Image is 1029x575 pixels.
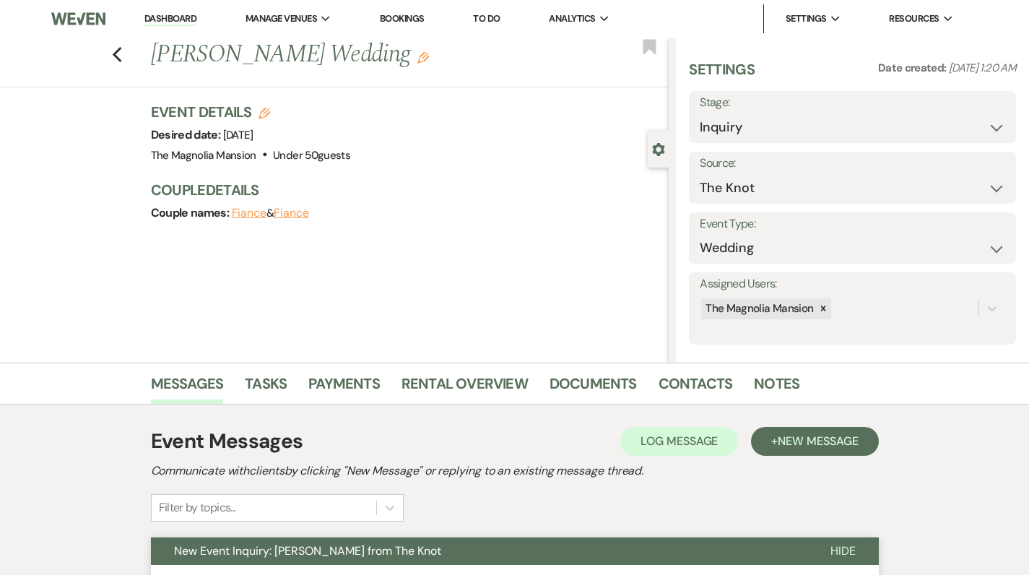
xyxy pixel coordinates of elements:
button: Log Message [620,427,738,456]
a: Dashboard [144,12,196,26]
button: Close lead details [652,142,665,155]
label: Event Type: [700,214,1005,235]
img: Weven Logo [51,4,105,34]
span: Hide [830,543,856,558]
a: Payments [308,372,380,404]
span: [DATE] [223,128,253,142]
div: The Magnolia Mansion [701,298,815,319]
h3: Settings [689,59,755,91]
a: Notes [754,372,799,404]
a: Messages [151,372,224,404]
button: New Event Inquiry: [PERSON_NAME] from The Knot [151,537,807,565]
span: New Event Inquiry: [PERSON_NAME] from The Knot [174,543,441,558]
span: [DATE] 1:20 AM [949,61,1016,75]
span: The Magnolia Mansion [151,148,256,163]
span: Manage Venues [246,12,317,26]
button: Fiance [274,207,309,219]
h3: Couple Details [151,180,655,200]
button: Hide [807,537,879,565]
label: Assigned Users: [700,274,1005,295]
a: Documents [550,372,637,404]
label: Source: [700,153,1005,174]
button: Fiance [232,207,267,219]
h3: Event Details [151,102,351,122]
span: Desired date: [151,127,223,142]
h1: [PERSON_NAME] Wedding [151,38,560,72]
span: Date created: [878,61,949,75]
a: Bookings [380,12,425,25]
h2: Communicate with clients by clicking "New Message" or replying to an existing message thread. [151,462,879,480]
a: To Do [473,12,500,25]
span: Log Message [641,433,718,449]
span: Analytics [549,12,595,26]
span: New Message [778,433,858,449]
span: & [232,206,309,220]
a: Contacts [659,372,733,404]
button: Edit [417,51,429,64]
a: Rental Overview [401,372,528,404]
div: Filter by topics... [159,499,236,516]
label: Stage: [700,92,1005,113]
a: Tasks [245,372,287,404]
span: Couple names: [151,205,232,220]
h1: Event Messages [151,426,303,457]
span: Settings [786,12,827,26]
span: Under 50 guests [273,148,350,163]
span: Resources [889,12,939,26]
button: +New Message [751,427,878,456]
